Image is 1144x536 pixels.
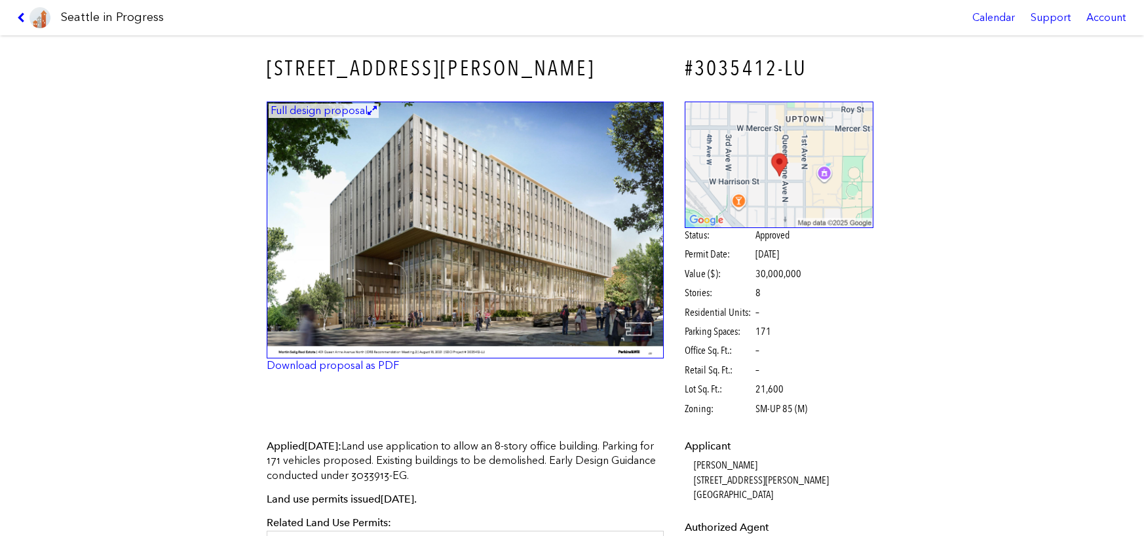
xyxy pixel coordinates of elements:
dt: Applicant [685,439,874,453]
span: Residential Units: [685,305,753,320]
span: 8 [755,286,761,300]
span: SM-UP 85 (M) [755,402,807,416]
span: [DATE] [755,248,779,260]
span: Lot Sq. Ft.: [685,382,753,396]
img: staticmap [685,102,874,228]
a: Full design proposal [267,102,664,359]
span: Stories: [685,286,753,300]
span: – [755,305,759,320]
h4: #3035412-LU [685,54,874,83]
span: Office Sq. Ft.: [685,343,753,358]
span: Retail Sq. Ft.: [685,363,753,377]
span: Zoning: [685,402,753,416]
span: Parking Spaces: [685,324,753,339]
span: [DATE] [381,493,414,505]
dt: Authorized Agent [685,520,874,535]
p: Land use permits issued . [267,492,664,507]
a: Download proposal as PDF [267,359,399,372]
span: Status: [685,228,753,242]
span: Applied : [267,440,341,452]
img: favicon-96x96.png [29,7,50,28]
h1: Seattle in Progress [61,9,164,26]
span: 30,000,000 [755,267,801,281]
h3: [STREET_ADDRESS][PERSON_NAME] [267,54,664,83]
span: Approved [755,228,790,242]
p: Land use application to allow an 8-story office building. Parking for 171 vehicles proposed. Exis... [267,439,664,483]
dd: [PERSON_NAME] [STREET_ADDRESS][PERSON_NAME] [GEOGRAPHIC_DATA] [694,458,874,502]
span: – [755,343,759,358]
figcaption: Full design proposal [269,104,379,118]
span: Value ($): [685,267,753,281]
img: 49.jpg [267,102,664,359]
span: Related Land Use Permits: [267,516,391,529]
span: 171 [755,324,771,339]
span: – [755,363,759,377]
span: Permit Date: [685,247,753,261]
span: [DATE] [305,440,338,452]
span: 21,600 [755,382,784,396]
